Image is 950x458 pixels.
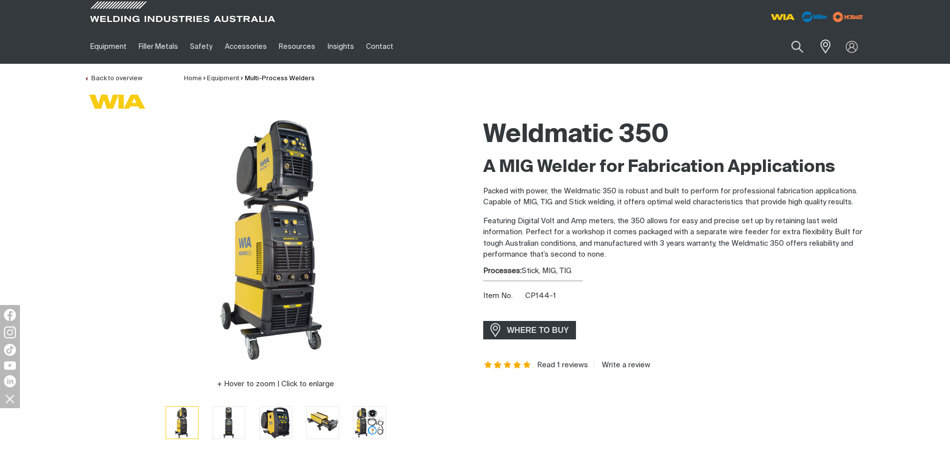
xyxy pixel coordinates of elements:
button: Go to slide 2 [212,406,245,439]
img: hide socials [1,390,18,407]
span: CP144-1 [525,292,556,300]
img: YouTube [4,361,16,370]
a: Read 1 reviews [537,361,588,370]
a: Equipment [84,29,133,64]
img: Weldmatic 350 [260,407,292,439]
img: Weldmatic 350 [151,114,400,363]
a: Filler Metals [133,29,184,64]
span: Item No. [483,291,524,302]
h1: Weldmatic 350 [483,119,866,152]
nav: Breadcrumb [184,74,315,84]
button: Go to slide 4 [306,406,339,439]
button: Search products [780,35,814,58]
p: Featuring Digital Volt and Amp meters, the 350 allows for easy and precise set up by retaining la... [483,216,866,261]
a: Write a review [594,361,650,370]
img: Weldmatic 350 [307,407,339,439]
button: Hover to zoom | Click to enlarge [211,378,340,390]
strong: Processes: [483,267,522,275]
img: Weldmatic 350 [213,407,245,439]
a: Accessories [219,29,273,64]
p: Packed with power, the Weldmatic 350 is robust and built to perform for professional fabrication ... [483,186,866,208]
a: Back to overview [84,75,142,82]
img: miller [830,9,866,24]
div: Stick, MIG, TIG [483,266,866,277]
button: Go to slide 1 [166,406,198,439]
input: Product name or item number... [767,35,814,58]
img: LinkedIn [4,375,16,387]
img: TikTok [4,344,16,356]
img: Weldmatic 350 [354,407,385,439]
img: Weldmatic 350 [166,407,198,439]
a: Home [184,75,202,82]
a: Insights [321,29,360,64]
a: Resources [273,29,321,64]
a: WHERE TO BUY [483,321,576,339]
a: Safety [184,29,218,64]
span: Rating: 5 [483,362,532,369]
h2: A MIG Welder for Fabrication Applications [483,156,866,178]
a: Equipment [207,75,239,82]
a: Contact [360,29,399,64]
button: Go to slide 5 [353,406,386,439]
a: Multi-Process Welders [245,75,315,82]
img: Facebook [4,309,16,321]
button: Go to slide 3 [259,406,292,439]
img: Instagram [4,326,16,338]
nav: Main [84,29,671,64]
span: WHERE TO BUY [501,322,575,338]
